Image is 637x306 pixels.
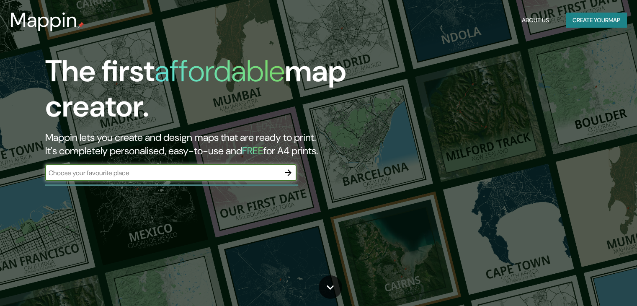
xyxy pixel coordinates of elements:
button: Create yourmap [566,13,627,28]
h1: affordable [155,52,285,91]
input: Choose your favourite place [45,168,280,178]
h3: Mappin [10,8,77,32]
img: mappin-pin [77,22,84,29]
h5: FREE [242,144,263,157]
button: About Us [518,13,552,28]
h2: Mappin lets you create and design maps that are ready to print. It's completely personalised, eas... [45,131,364,158]
h1: The first map creator. [45,54,364,131]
